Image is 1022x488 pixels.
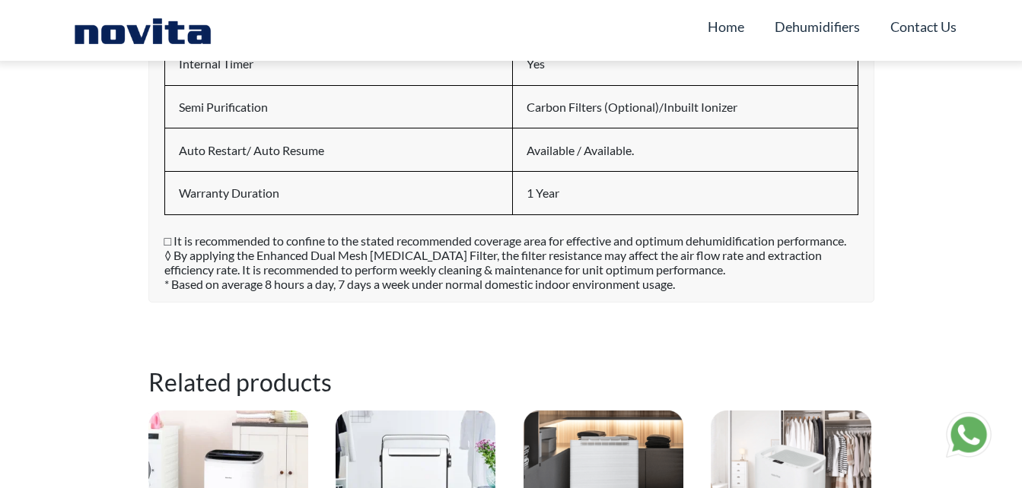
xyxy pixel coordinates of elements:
h6: Warranty Duration [179,185,498,200]
h2: Related products [148,368,874,404]
h6: Carbon Filters (Optional)/Inbuilt Ionizer [527,100,843,114]
h6: 1 Year [527,185,843,200]
h6: □ It is recommended to confine to the stated recommended coverage area for effective and optimum ... [164,233,858,292]
a: Home [708,12,744,41]
a: Contact Us [890,12,957,41]
h6: Internal Timer [179,56,498,71]
h6: Semi Purification [179,100,498,114]
h6: Auto Restart/ Auto Resume [179,143,498,157]
a: Dehumidifiers [775,12,860,41]
img: Novita [66,15,219,46]
h6: Available / Available. [527,143,843,157]
h6: Yes [527,56,843,71]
